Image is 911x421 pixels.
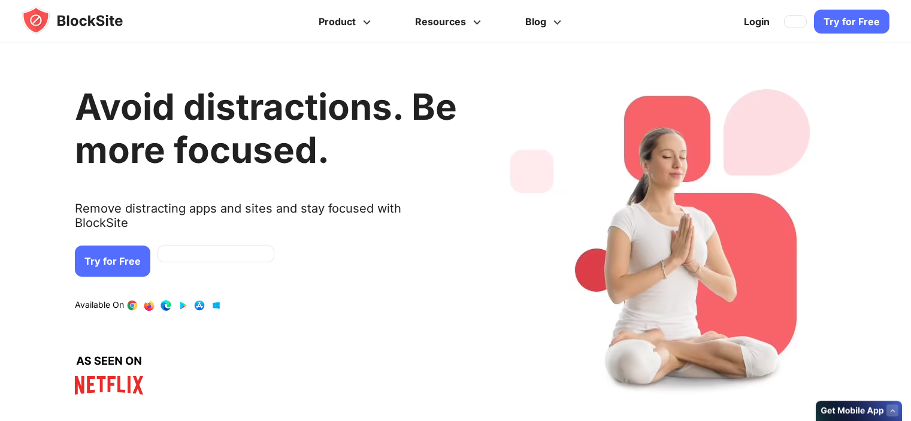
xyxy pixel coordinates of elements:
h1: Avoid distractions. Be more focused. [75,85,457,171]
a: Try for Free [814,10,889,34]
text: Available On [75,299,124,311]
text: Remove distracting apps and sites and stay focused with BlockSite [75,201,457,240]
img: blocksite-icon.5d769676.svg [22,6,146,35]
a: Login [737,7,777,36]
a: Try for Free [75,246,150,277]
